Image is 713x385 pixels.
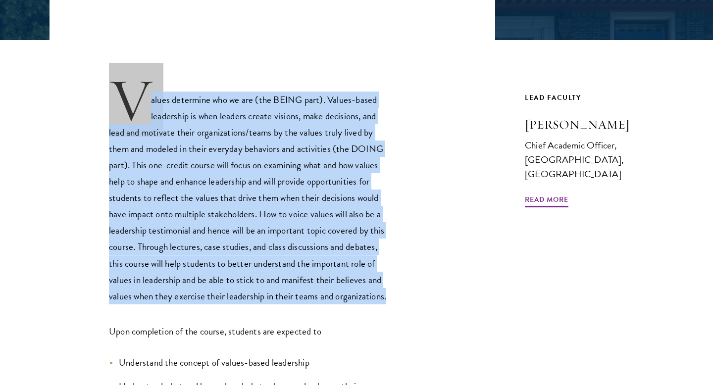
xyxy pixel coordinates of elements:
span: Understand the concept of values-based leadership [119,355,309,370]
span: Values determine who we are (the BEING part). Values-based leadership is when leaders create visi... [109,93,386,303]
div: Lead Faculty [525,92,663,104]
h3: [PERSON_NAME] [525,116,663,133]
span: Read More [525,193,568,209]
span: Upon completion of the course, students are expected to [109,324,321,338]
a: Lead Faculty [PERSON_NAME] Chief Academic Officer, [GEOGRAPHIC_DATA], [GEOGRAPHIC_DATA] Read More [525,92,663,200]
div: Chief Academic Officer, [GEOGRAPHIC_DATA], [GEOGRAPHIC_DATA] [525,138,663,181]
